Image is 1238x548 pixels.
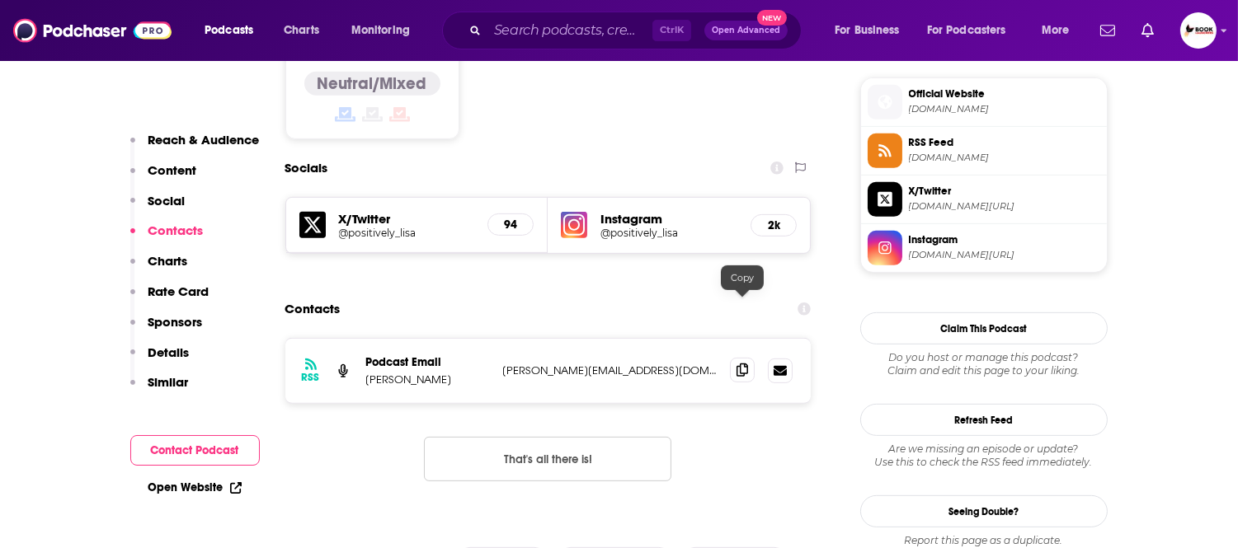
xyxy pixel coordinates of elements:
[1030,17,1090,44] button: open menu
[503,363,718,377] p: [PERSON_NAME][EMAIL_ADDRESS][DOMAIN_NAME]
[339,227,475,239] a: @positively_lisa
[130,162,197,193] button: Content
[765,218,783,232] h5: 2k
[721,265,764,290] div: Copy
[340,17,431,44] button: open menu
[458,12,817,49] div: Search podcasts, credits, & more...
[1042,19,1070,42] span: More
[366,355,490,369] p: Podcast Email
[487,17,652,44] input: Search podcasts, credits, & more...
[501,218,520,232] h5: 94
[1180,12,1217,49] span: Logged in as BookLaunchers
[13,15,172,46] img: Podchaser - Follow, Share and Rate Podcasts
[860,351,1108,377] div: Claim and edit this page to your liking.
[757,10,787,26] span: New
[909,103,1100,115] span: positivelyproductive.com
[148,314,203,330] p: Sponsors
[148,253,188,269] p: Charts
[130,132,260,162] button: Reach & Audience
[835,19,900,42] span: For Business
[148,374,189,390] p: Similar
[916,17,1030,44] button: open menu
[860,312,1108,344] button: Claim This Podcast
[351,19,410,42] span: Monitoring
[366,372,490,386] p: [PERSON_NAME]
[148,283,209,299] p: Rate Card
[148,480,242,494] a: Open Website
[860,495,1108,527] a: Seeing Double?
[860,404,1108,436] button: Refresh Feed
[704,21,788,40] button: Open AdvancedNew
[927,19,1006,42] span: For Podcasters
[130,374,189,405] button: Similar
[652,20,691,41] span: Ctrl K
[130,283,209,314] button: Rate Card
[868,133,1100,168] a: RSS Feed[DOMAIN_NAME]
[285,293,341,325] h2: Contacts
[868,182,1100,217] a: X/Twitter[DOMAIN_NAME][URL]
[868,85,1100,119] a: Official Website[DOMAIN_NAME]
[600,227,737,239] a: @positively_lisa
[148,222,204,238] p: Contacts
[1135,16,1160,44] a: Show notifications dropdown
[860,351,1108,364] span: Do you host or manage this podcast?
[148,193,186,208] p: Social
[909,249,1100,261] span: instagram.com/positively_lisa
[1180,12,1217,49] img: User Profile
[909,87,1100,101] span: Official Website
[424,437,671,481] button: Nothing here.
[868,231,1100,265] a: Instagram[DOMAIN_NAME][URL]
[909,135,1100,150] span: RSS Feed
[130,193,186,223] button: Social
[909,184,1100,199] span: X/Twitter
[205,19,253,42] span: Podcasts
[860,443,1108,469] div: Are we missing an episode or update? Use this to check the RSS feed immediately.
[318,73,427,94] h4: Neutral/Mixed
[1180,12,1217,49] button: Show profile menu
[148,132,260,148] p: Reach & Audience
[148,162,197,178] p: Content
[285,152,328,184] h2: Socials
[130,314,203,344] button: Sponsors
[561,212,587,238] img: iconImage
[909,152,1100,164] span: feeds.buzzsprout.com
[860,534,1108,547] div: Report this page as a duplicate.
[909,232,1100,247] span: Instagram
[130,344,190,375] button: Details
[1094,16,1122,44] a: Show notifications dropdown
[302,371,320,384] h3: RSS
[712,26,780,35] span: Open Advanced
[130,253,188,283] button: Charts
[284,19,319,42] span: Charts
[600,211,737,227] h5: Instagram
[339,211,475,227] h5: X/Twitter
[273,17,329,44] a: Charts
[130,435,260,466] button: Contact Podcast
[130,222,204,253] button: Contacts
[193,17,275,44] button: open menu
[823,17,920,44] button: open menu
[909,200,1100,213] span: twitter.com/positively_lisa
[148,344,190,360] p: Details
